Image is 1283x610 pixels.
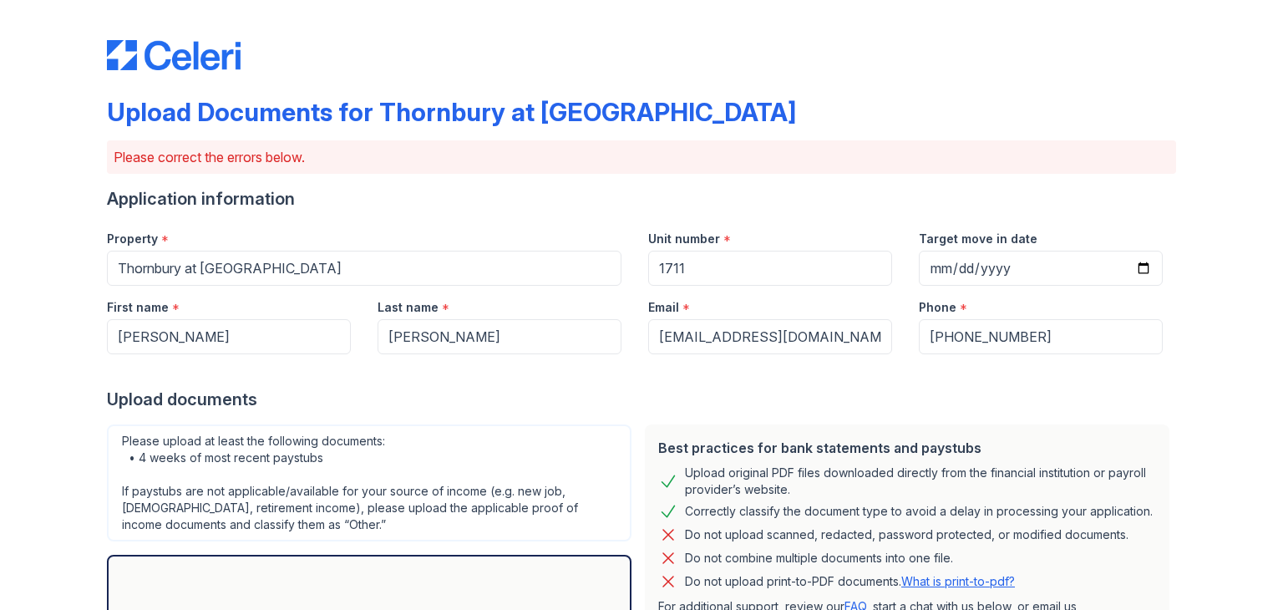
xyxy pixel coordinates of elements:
img: CE_Logo_Blue-a8612792a0a2168367f1c8372b55b34899dd931a85d93a1a3d3e32e68fde9ad4.png [107,40,241,70]
div: Upload Documents for Thornbury at [GEOGRAPHIC_DATA] [107,97,796,127]
p: Do not upload print-to-PDF documents. [685,573,1015,590]
div: Do not upload scanned, redacted, password protected, or modified documents. [685,525,1128,545]
label: Target move in date [919,231,1037,247]
div: Application information [107,187,1176,211]
label: Property [107,231,158,247]
label: Email [648,299,679,316]
div: Best practices for bank statements and paystubs [658,438,1156,458]
div: Please upload at least the following documents: • 4 weeks of most recent paystubs If paystubs are... [107,424,631,541]
label: Unit number [648,231,720,247]
label: Last name [378,299,439,316]
label: Phone [919,299,956,316]
p: Please correct the errors below. [114,147,1169,167]
div: Correctly classify the document type to avoid a delay in processing your application. [685,501,1153,521]
div: Upload original PDF files downloaded directly from the financial institution or payroll provider’... [685,465,1156,498]
div: Do not combine multiple documents into one file. [685,548,953,568]
label: First name [107,299,169,316]
a: What is print-to-pdf? [901,574,1015,588]
div: Upload documents [107,388,1176,411]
